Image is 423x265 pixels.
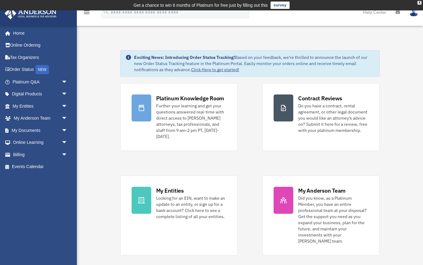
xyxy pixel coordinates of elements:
div: Platinum Knowledge Room [156,94,224,102]
a: My Entitiesarrow_drop_down [4,100,77,112]
a: Online Ordering [4,39,77,52]
a: Order StatusNEW [4,63,77,76]
a: Digital Productsarrow_drop_down [4,88,77,100]
a: Home [4,27,74,39]
a: Click Here to get started! [191,67,239,72]
img: Anderson Advisors Platinum Portal [3,7,58,19]
a: Billingarrow_drop_down [4,148,77,161]
a: Tax Organizers [4,51,77,63]
a: Platinum Q&Aarrow_drop_down [4,76,77,88]
a: My Anderson Teamarrow_drop_down [4,112,77,125]
div: Looking for an EIN, want to make an update to an entity, or sign up for a bank account? Click her... [156,195,226,220]
div: close [417,1,421,5]
div: Get a chance to win 6 months of Platinum for free just by filling out this [133,2,268,9]
a: Online Learningarrow_drop_down [4,136,77,149]
div: My Entities [156,187,184,194]
span: arrow_drop_down [61,88,74,101]
img: User Pic [409,8,418,17]
div: My Anderson Team [298,187,346,194]
div: Based on your feedback, we're thrilled to announce the launch of our new Order Status Tracking fe... [134,54,375,73]
i: search [103,8,109,15]
div: Further your learning and get your questions answered real-time with direct access to [PERSON_NAM... [156,103,226,140]
div: Did you know, as a Platinum Member, you have an entire professional team at your disposal? Get th... [298,195,368,244]
a: My Anderson Team Did you know, as a Platinum Member, you have an entire professional team at your... [262,175,380,255]
span: arrow_drop_down [61,136,74,149]
div: NEW [35,65,49,74]
span: arrow_drop_down [61,112,74,125]
span: arrow_drop_down [61,148,74,161]
span: arrow_drop_down [61,100,74,113]
a: menu [83,11,90,16]
a: My Documentsarrow_drop_down [4,124,77,136]
span: arrow_drop_down [61,76,74,88]
a: Contract Reviews Do you have a contract, rental agreement, or other legal document you would like... [262,83,380,151]
a: Platinum Knowledge Room Further your learning and get your questions answered real-time with dire... [120,83,238,151]
i: menu [83,9,90,16]
a: My Entities Looking for an EIN, want to make an update to an entity, or sign up for a bank accoun... [120,175,238,255]
span: arrow_drop_down [61,124,74,137]
strong: Exciting News: Introducing Order Status Tracking! [134,55,235,60]
div: Contract Reviews [298,94,342,102]
a: survey [271,2,290,9]
div: Do you have a contract, rental agreement, or other legal document you would like an attorney's ad... [298,103,368,133]
a: Events Calendar [4,161,77,173]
